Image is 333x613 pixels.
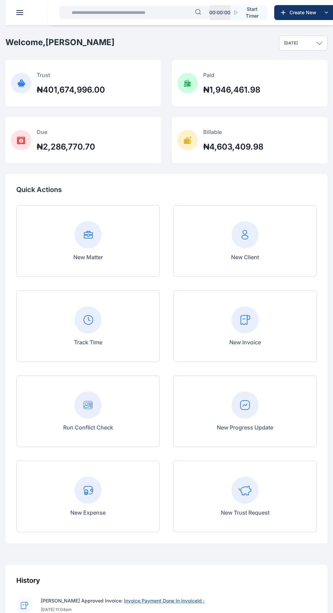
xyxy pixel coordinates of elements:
h2: ₦401,674,996.00 [37,84,105,95]
p: Billable [203,128,263,136]
p: Quick Actions [16,185,317,194]
p: New Client [231,253,259,261]
p: [PERSON_NAME] Approved Invoice: [41,597,205,604]
p: Paid [203,71,260,79]
h2: Welcome, [PERSON_NAME] [5,37,115,48]
span: Invoice Payment Done In InvoiceId : [124,598,205,604]
a: Invoice Payment Done In InvoiceId : [123,598,205,604]
p: Trust [37,71,105,79]
p: New Matter [73,253,103,261]
p: New Trust Request [221,509,269,517]
span: Start Timer [243,6,262,19]
span: Create New [287,9,322,16]
p: Track Time [74,338,102,346]
h2: ₦4,603,409.98 [203,141,263,152]
button: Start Timer [231,5,267,20]
p: Due [37,128,95,136]
h2: ₦1,946,461.98 [203,84,260,95]
p: New Expense [70,509,106,517]
p: New Invoice [229,338,261,346]
p: 00 : 00 : 00 [209,9,230,16]
p: New Progress Update [217,423,273,432]
div: History [16,576,317,585]
h2: ₦2,286,770.70 [37,141,95,152]
p: [DATE] 11:04am [41,607,205,612]
p: Run Conflict Check [63,423,113,432]
p: [DATE] [284,40,298,46]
